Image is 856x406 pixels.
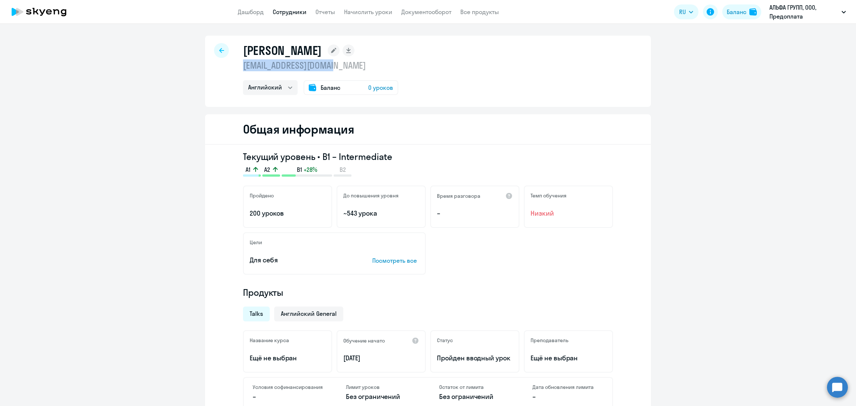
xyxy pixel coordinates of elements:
[250,255,349,265] p: Для себя
[315,8,335,16] a: Отчеты
[437,353,513,363] p: Пройден вводный урок
[439,392,510,402] p: Без ограничений
[246,166,250,174] span: A1
[372,256,419,265] p: Посмотреть все
[243,287,613,298] h4: Продукты
[368,83,393,92] span: 0 уроков
[531,209,606,218] span: Низкий
[674,4,698,19] button: RU
[250,337,289,344] h5: Название курса
[769,3,839,21] p: АЛЬФА ГРУПП, ООО, Предоплата
[531,337,568,344] h5: Преподаватель
[238,8,264,16] a: Дашборд
[343,337,385,344] h5: Обучение начато
[264,166,270,174] span: A2
[343,209,419,218] p: ~543 урока
[250,239,262,246] h5: Цели
[727,7,746,16] div: Баланс
[281,310,337,318] span: Английский General
[243,151,613,163] h3: Текущий уровень • B1 – Intermediate
[297,166,302,174] span: B1
[250,310,263,318] span: Talks
[340,166,346,174] span: B2
[401,8,451,16] a: Документооборот
[532,384,603,390] h4: Дата обновления лимита
[321,83,340,92] span: Баланс
[437,209,513,218] p: –
[250,209,325,218] p: 200 уроков
[766,3,850,21] button: АЛЬФА ГРУПП, ООО, Предоплата
[437,337,453,344] h5: Статус
[304,166,317,174] span: +28%
[437,193,480,199] h5: Время разговора
[532,392,603,402] p: –
[749,8,757,16] img: balance
[439,384,510,390] h4: Остаток от лимита
[250,192,274,199] h5: Пройдено
[243,59,398,71] p: [EMAIL_ADDRESS][DOMAIN_NAME]
[343,353,419,363] p: [DATE]
[346,392,417,402] p: Без ограничений
[243,122,354,137] h2: Общая информация
[344,8,392,16] a: Начислить уроки
[250,353,325,363] p: Ещё не выбран
[343,192,399,199] h5: До повышения уровня
[253,384,324,390] h4: Условия софинансирования
[243,43,322,58] h1: [PERSON_NAME]
[253,392,324,402] p: –
[346,384,417,390] h4: Лимит уроков
[531,192,567,199] h5: Темп обучения
[273,8,307,16] a: Сотрудники
[460,8,499,16] a: Все продукты
[531,353,606,363] p: Ещё не выбран
[722,4,761,19] button: Балансbalance
[679,7,686,16] span: RU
